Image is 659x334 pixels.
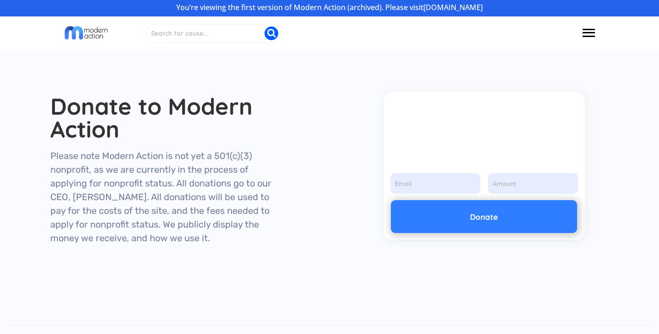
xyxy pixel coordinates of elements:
[488,173,578,194] input: Amount
[64,25,108,41] img: Modern Action
[50,149,277,245] div: Please note Modern Action is not yet a 501(c)(3) nonprofit, as we are currently in the process of...
[17,4,641,11] div: You’re viewing the first version of Modern Action (archived). Please visit
[391,200,577,233] button: Donate
[146,24,281,42] input: Search for cause...
[423,2,483,12] a: [DOMAIN_NAME]
[390,173,481,194] input: Email
[50,95,277,141] div: Donate to Modern Action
